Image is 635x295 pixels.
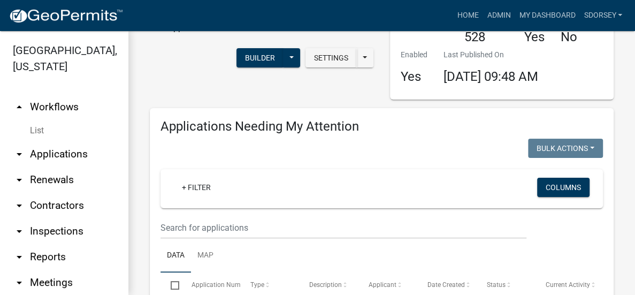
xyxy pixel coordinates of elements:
[524,29,545,45] h4: Yes
[160,119,603,134] h4: Applications Needing My Attention
[486,281,505,289] span: Status
[173,178,219,197] a: + Filter
[427,281,465,289] span: Date Created
[236,48,284,67] button: Builder
[13,199,26,212] i: arrow_drop_down
[160,217,526,239] input: Search for applications
[464,29,508,45] h4: 528
[546,281,590,289] span: Current Activity
[13,276,26,289] i: arrow_drop_down
[483,5,515,26] a: Admin
[192,281,250,289] span: Application Number
[13,148,26,161] i: arrow_drop_down
[528,139,603,158] button: Bulk Actions
[305,48,357,67] button: Settings
[515,5,579,26] a: My Dashboard
[13,225,26,238] i: arrow_drop_down
[443,49,538,60] p: Last Published On
[309,281,342,289] span: Description
[191,239,220,273] a: Map
[401,69,427,85] h4: Yes
[250,281,264,289] span: Type
[453,5,483,26] a: Home
[13,173,26,186] i: arrow_drop_down
[443,69,538,84] span: [DATE] 09:48 AM
[13,251,26,263] i: arrow_drop_down
[561,29,590,45] h4: No
[579,5,626,26] a: sdorsey
[401,49,427,60] p: Enabled
[537,178,590,197] button: Columns
[13,101,26,114] i: arrow_drop_up
[160,239,191,273] a: Data
[369,281,396,289] span: Applicant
